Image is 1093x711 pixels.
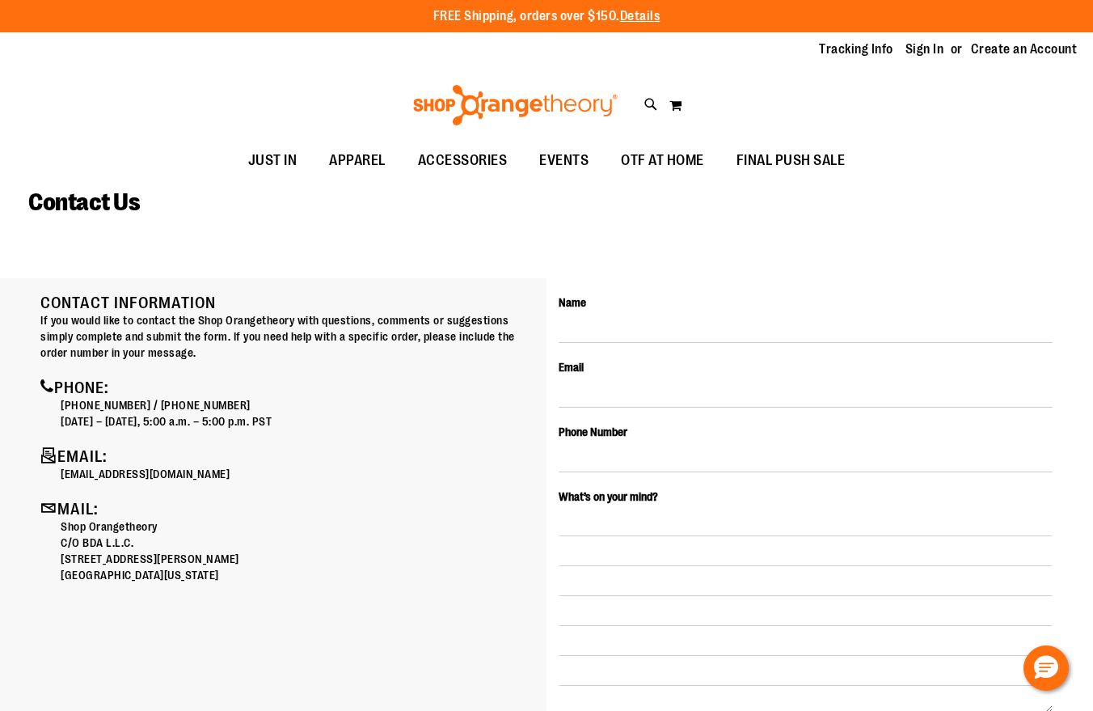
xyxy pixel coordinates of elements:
img: Shop Orangetheory [411,85,620,125]
span: EVENTS [539,142,589,179]
a: ACCESSORIES [402,142,524,180]
a: EVENTS [523,142,605,180]
a: APPAREL [313,142,402,180]
a: FINAL PUSH SALE [720,142,862,180]
p: If you would like to contact the Shop Orangetheory with questions, comments or suggestions simply... [40,312,534,361]
button: Hello, have a question? Let’s chat. [1023,645,1069,691]
span: ACCESSORIES [418,142,508,179]
span: Name [559,296,586,309]
p: C/O BDA L.L.C. [61,535,534,551]
a: OTF AT HOME [605,142,720,180]
p: FREE Shipping, orders over $150. [433,7,660,26]
a: Tracking Info [819,40,893,58]
a: Details [620,9,660,23]
span: What’s on your mind? [559,490,658,503]
h4: Phone: [40,377,534,397]
span: OTF AT HOME [621,142,704,179]
span: APPAREL [329,142,386,179]
p: [DATE] – [DATE], 5:00 a.m. – 5:00 p.m. PST [61,413,534,430]
p: [STREET_ADDRESS][PERSON_NAME] [61,551,534,567]
h4: Mail: [40,498,534,518]
p: [PHONE_NUMBER] / [PHONE_NUMBER] [61,397,534,413]
span: FINAL PUSH SALE [736,142,846,179]
span: Contact Us [28,188,140,216]
h4: Email: [40,446,534,466]
h4: Contact Information [40,294,534,312]
span: Phone Number [559,425,627,438]
p: [EMAIL_ADDRESS][DOMAIN_NAME] [61,466,534,482]
span: Email [559,361,584,374]
p: Shop Orangetheory [61,518,534,535]
p: [GEOGRAPHIC_DATA][US_STATE] [61,567,534,583]
a: Sign In [905,40,944,58]
a: JUST IN [232,142,314,180]
a: Create an Account [971,40,1078,58]
span: JUST IN [248,142,298,179]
